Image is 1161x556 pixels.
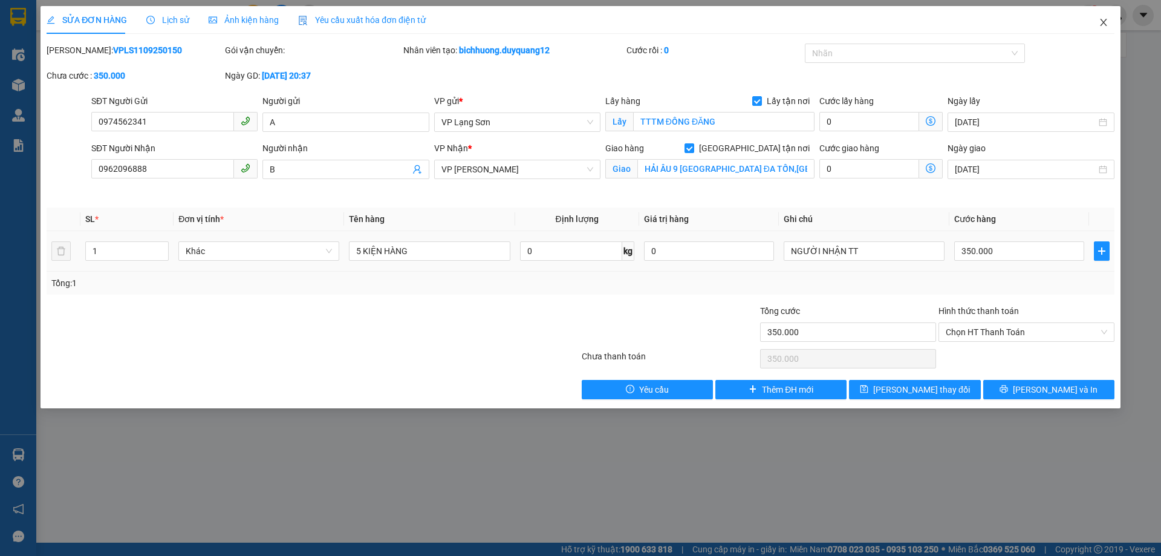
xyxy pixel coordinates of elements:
span: Lịch sử [146,15,189,25]
button: delete [51,241,71,261]
span: clock-circle [146,16,155,24]
div: Chưa cước : [47,69,223,82]
span: picture [209,16,217,24]
button: Close [1087,6,1120,40]
span: Giao hàng [605,143,644,153]
input: Cước lấy hàng [819,112,919,131]
b: 350.000 [94,71,125,80]
span: Tên hàng [349,214,385,224]
div: Tổng: 1 [51,276,448,290]
button: exclamation-circleYêu cầu [582,380,713,399]
label: Cước giao hàng [819,143,879,153]
span: Giá trị hàng [644,214,689,224]
div: Chưa thanh toán [580,350,759,371]
span: phone [241,116,250,126]
div: [PERSON_NAME]: [47,44,223,57]
b: [DATE] 20:37 [262,71,311,80]
span: SỬA ĐƠN HÀNG [47,15,127,25]
input: VD: Bàn, Ghế [349,241,510,261]
label: Cước lấy hàng [819,96,874,106]
span: VP Nhận [434,143,468,153]
div: Cước rồi : [626,44,802,57]
span: [PERSON_NAME] và In [1013,383,1098,396]
span: plus [749,385,757,394]
th: Ghi chú [779,208,949,231]
b: VPLS1109250150 [113,45,182,55]
span: Đơn vị tính [178,214,224,224]
span: printer [1000,385,1008,394]
span: VP Minh Khai [441,160,593,178]
span: Yêu cầu [639,383,669,396]
div: Người gửi [262,94,429,108]
div: VP gửi [434,94,600,108]
div: SĐT Người Gửi [91,94,258,108]
span: user-add [412,165,422,174]
span: Chọn HT Thanh Toán [946,323,1107,341]
span: SL [85,214,95,224]
span: Lấy tận nơi [762,94,815,108]
span: Ảnh kiện hàng [209,15,279,25]
span: edit [47,16,55,24]
input: Giao tận nơi [637,159,815,178]
span: Lấy hàng [605,96,640,106]
label: Hình thức thanh toán [938,306,1019,316]
button: printer[PERSON_NAME] và In [983,380,1114,399]
button: save[PERSON_NAME] thay đổi [849,380,980,399]
b: bichhuong.duyquang12 [459,45,550,55]
input: Cước giao hàng [819,159,919,178]
input: Ghi Chú [784,241,945,261]
span: Tổng cước [760,306,800,316]
span: Yêu cầu xuất hóa đơn điện tử [298,15,426,25]
button: plusThêm ĐH mới [715,380,847,399]
span: exclamation-circle [626,385,634,394]
span: Lấy [605,112,633,131]
input: Ngày lấy [955,116,1096,129]
span: Khác [186,242,332,260]
span: close [1099,18,1108,27]
span: Giao [605,159,637,178]
span: Thêm ĐH mới [762,383,813,396]
span: [GEOGRAPHIC_DATA] tận nơi [694,142,815,155]
img: icon [298,16,308,25]
div: Người nhận [262,142,429,155]
div: Gói vận chuyển: [225,44,401,57]
span: save [860,385,868,394]
span: VP Lạng Sơn [441,113,593,131]
input: Lấy tận nơi [633,112,815,131]
div: Ngày GD: [225,69,401,82]
span: Định lượng [556,214,599,224]
b: 0 [664,45,669,55]
span: dollar-circle [926,163,935,173]
span: phone [241,163,250,173]
span: dollar-circle [926,116,935,126]
div: Nhân viên tạo: [403,44,624,57]
span: kg [622,241,634,261]
button: plus [1094,241,1110,261]
div: SĐT Người Nhận [91,142,258,155]
span: [PERSON_NAME] thay đổi [873,383,970,396]
span: Cước hàng [954,214,996,224]
input: Ngày giao [955,163,1096,176]
span: plus [1094,246,1109,256]
label: Ngày lấy [948,96,980,106]
label: Ngày giao [948,143,986,153]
